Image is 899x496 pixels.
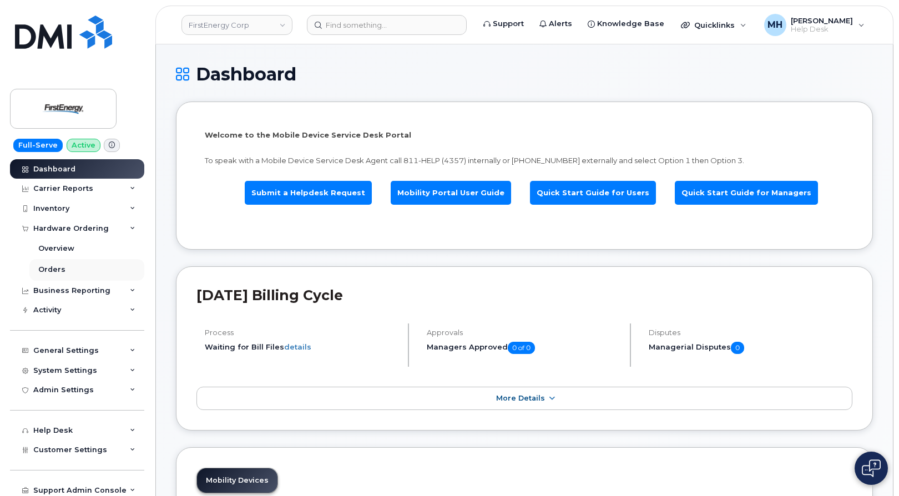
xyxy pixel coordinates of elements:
[205,342,398,352] li: Waiting for Bill Files
[176,64,873,84] h1: Dashboard
[205,328,398,337] h4: Process
[196,287,852,303] h2: [DATE] Billing Cycle
[731,342,744,354] span: 0
[197,468,277,493] a: Mobility Devices
[245,181,372,205] a: Submit a Helpdesk Request
[205,130,844,140] p: Welcome to the Mobile Device Service Desk Portal
[205,155,844,166] p: To speak with a Mobile Device Service Desk Agent call 811-HELP (4357) internally or [PHONE_NUMBER...
[675,181,818,205] a: Quick Start Guide for Managers
[427,328,620,337] h4: Approvals
[508,342,535,354] span: 0 of 0
[530,181,656,205] a: Quick Start Guide for Users
[862,459,881,477] img: Open chat
[391,181,511,205] a: Mobility Portal User Guide
[649,342,852,354] h5: Managerial Disputes
[496,394,545,402] span: More Details
[649,328,852,337] h4: Disputes
[284,342,311,351] a: details
[427,342,620,354] h5: Managers Approved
